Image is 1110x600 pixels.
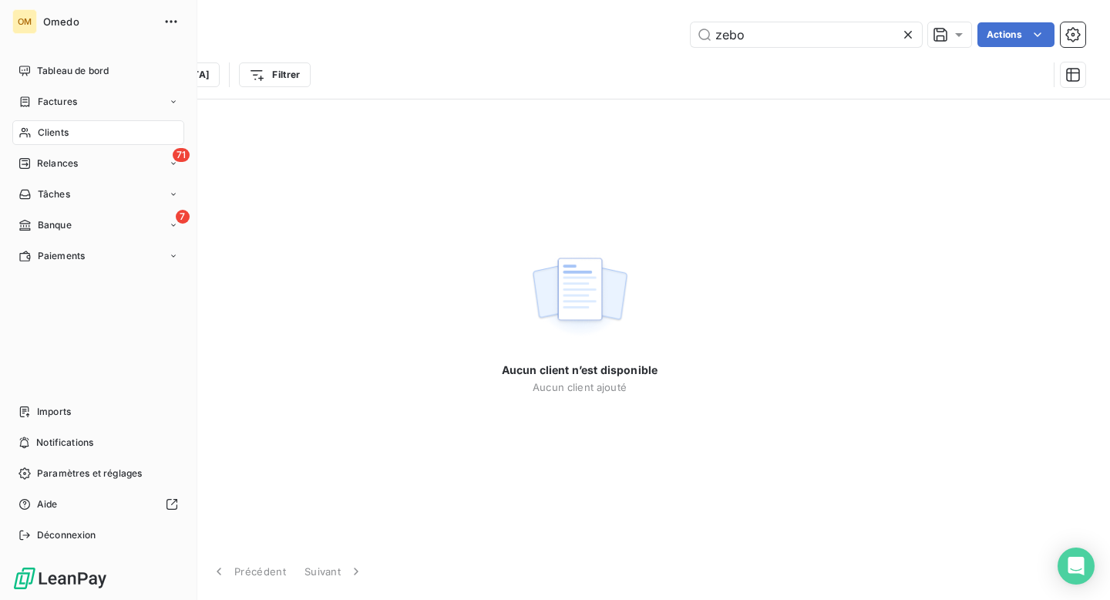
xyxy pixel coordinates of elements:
[173,148,190,162] span: 71
[691,22,922,47] input: Rechercher
[12,566,108,591] img: Logo LeanPay
[202,555,295,588] button: Précédent
[37,64,109,78] span: Tableau de bord
[977,22,1054,47] button: Actions
[37,497,58,511] span: Aide
[12,9,37,34] div: OM
[38,249,85,263] span: Paiements
[295,555,373,588] button: Suivant
[530,249,629,345] img: empty state
[38,126,69,140] span: Clients
[533,381,627,393] span: Aucun client ajouté
[38,218,72,232] span: Banque
[239,62,310,87] button: Filtrer
[176,210,190,224] span: 7
[502,362,658,378] span: Aucun client n’est disponible
[37,405,71,419] span: Imports
[43,15,154,28] span: Omedo
[37,467,142,480] span: Paramètres et réglages
[1058,548,1095,585] div: Open Intercom Messenger
[12,492,184,517] a: Aide
[36,436,93,450] span: Notifications
[38,187,70,201] span: Tâches
[38,95,77,109] span: Factures
[37,528,96,542] span: Déconnexion
[37,157,78,170] span: Relances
